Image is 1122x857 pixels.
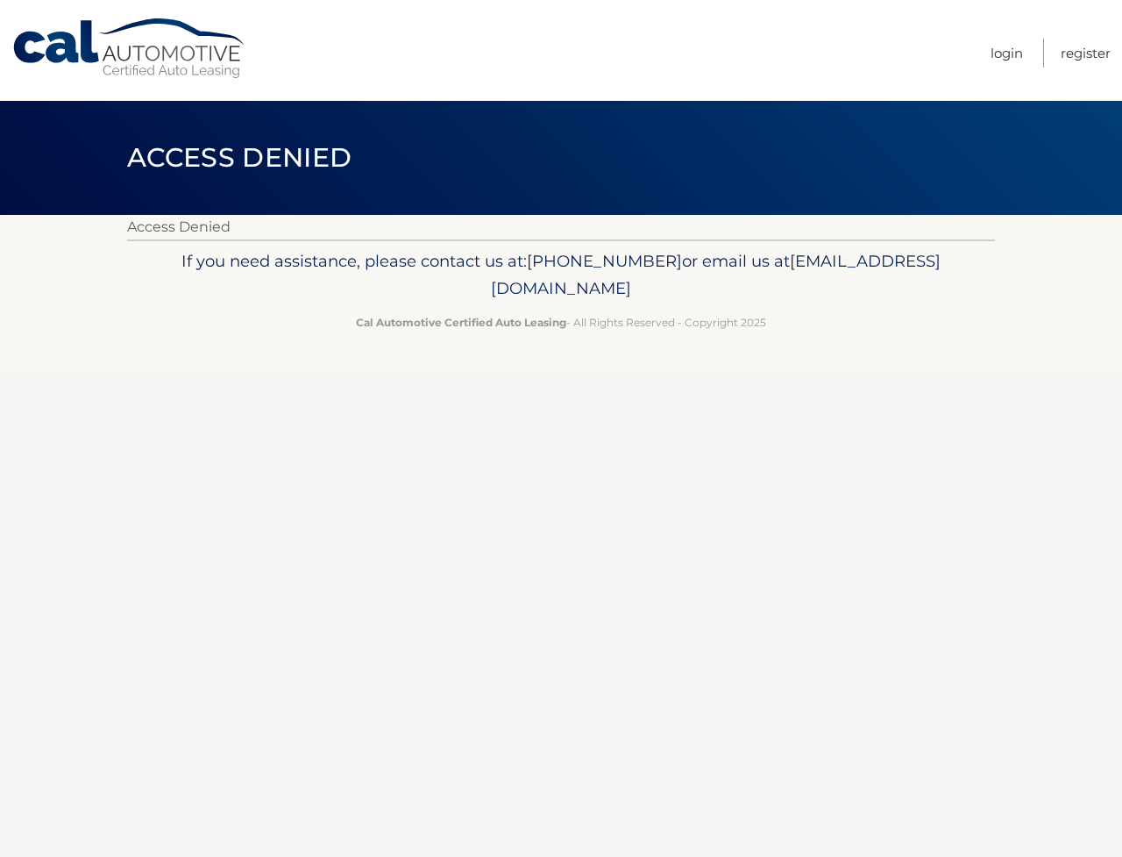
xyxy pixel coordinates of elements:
[138,313,984,332] p: - All Rights Reserved - Copyright 2025
[127,141,352,174] span: Access Denied
[527,251,682,271] span: [PHONE_NUMBER]
[138,247,984,304] p: If you need assistance, please contact us at: or email us at
[1061,39,1111,68] a: Register
[991,39,1023,68] a: Login
[127,215,995,239] p: Access Denied
[356,316,566,329] strong: Cal Automotive Certified Auto Leasing
[11,18,248,80] a: Cal Automotive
